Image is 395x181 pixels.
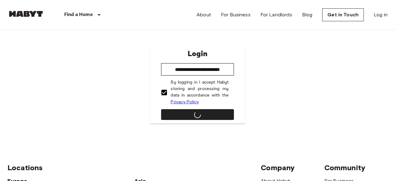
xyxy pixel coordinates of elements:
[7,11,44,17] img: Habyt
[302,11,313,19] a: Blog
[374,11,388,19] a: Log in
[64,11,93,19] p: Find a Home
[221,11,251,19] a: For Business
[171,99,199,105] a: Privacy Policy
[324,163,365,172] span: Community
[260,11,292,19] a: For Landlords
[7,163,43,172] span: Locations
[197,11,211,19] a: About
[188,48,207,60] p: Login
[322,8,364,21] a: Get in Touch
[261,163,295,172] span: Company
[171,79,229,105] p: By logging in I accept Habyt storing and processing my data in accordance with the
